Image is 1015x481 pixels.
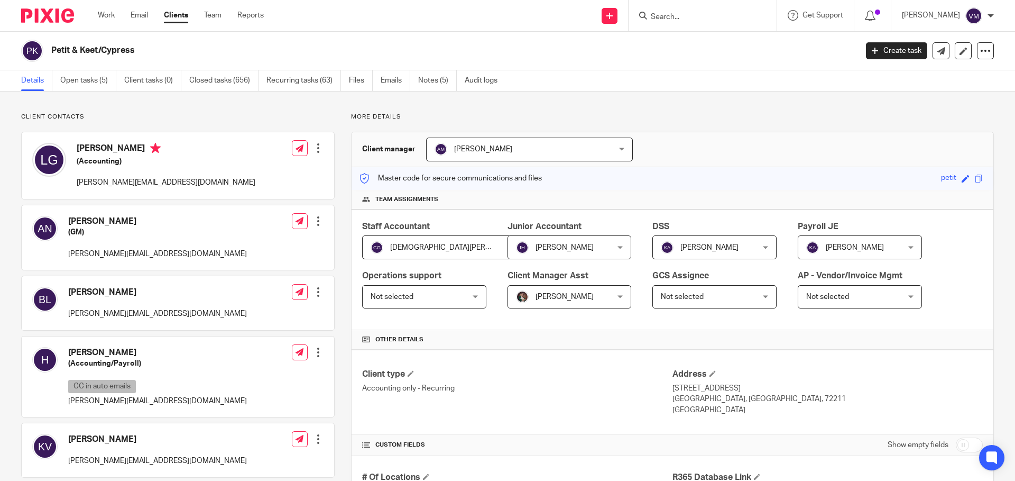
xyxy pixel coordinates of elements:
p: [PERSON_NAME] [902,10,960,21]
p: [PERSON_NAME][EMAIL_ADDRESS][DOMAIN_NAME] [68,456,247,466]
p: [PERSON_NAME][EMAIL_ADDRESS][DOMAIN_NAME] [68,249,247,259]
a: Reports [237,10,264,21]
span: [PERSON_NAME] [826,244,884,251]
span: DSS [652,222,669,231]
h5: (GM) [68,227,247,238]
h4: [PERSON_NAME] [68,287,247,298]
h2: Petit & Keet/Cypress [51,45,690,56]
img: svg%3E [806,241,819,254]
p: [PERSON_NAME][EMAIL_ADDRESS][DOMAIN_NAME] [68,308,247,319]
img: svg%3E [516,241,529,254]
img: svg%3E [32,143,66,177]
span: Not selected [806,293,849,301]
h4: [PERSON_NAME] [68,347,247,358]
img: svg%3E [32,216,58,241]
span: [PERSON_NAME] [536,293,594,301]
span: Payroll JE [798,222,838,231]
p: More details [351,113,994,121]
span: Client Manager Asst [508,271,588,280]
a: Files [349,70,373,91]
img: svg%3E [32,347,58,373]
a: Email [131,10,148,21]
span: Get Support [802,12,843,19]
span: Team assignments [375,195,438,204]
h4: [PERSON_NAME] [68,434,247,445]
img: svg%3E [371,241,383,254]
h3: Client manager [362,144,416,155]
h4: [PERSON_NAME] [68,216,247,227]
a: Notes (5) [418,70,457,91]
span: GCS Assignee [652,271,709,280]
input: Search [650,13,745,22]
span: [PERSON_NAME] [454,146,512,153]
a: Client tasks (0) [124,70,181,91]
div: petit [941,173,956,185]
a: Audit logs [465,70,505,91]
a: Open tasks (5) [60,70,116,91]
img: svg%3E [965,7,982,24]
img: svg%3E [32,287,58,312]
img: svg%3E [32,434,58,459]
span: Staff Accountant [362,222,430,231]
p: CC in auto emails [68,380,136,393]
img: svg%3E [435,143,447,156]
p: [GEOGRAPHIC_DATA] [672,405,983,415]
img: Profile%20picture%20JUS.JPG [516,291,529,303]
span: [PERSON_NAME] [680,244,739,251]
h5: (Accounting) [77,156,255,167]
a: Recurring tasks (63) [266,70,341,91]
span: [PERSON_NAME] [536,244,594,251]
img: svg%3E [661,241,673,254]
a: Team [204,10,222,21]
p: [PERSON_NAME][EMAIL_ADDRESS][DOMAIN_NAME] [77,177,255,188]
span: Junior Accountant [508,222,582,231]
span: Not selected [661,293,704,301]
span: AP - Vendor/Invoice Mgmt [798,271,902,280]
a: Details [21,70,52,91]
h4: CUSTOM FIELDS [362,441,672,449]
p: [PERSON_NAME][EMAIL_ADDRESS][DOMAIN_NAME] [68,396,247,406]
span: Other details [375,335,423,344]
h5: (Accounting/Payroll) [68,358,247,369]
a: Clients [164,10,188,21]
p: Master code for secure communications and files [359,173,542,184]
span: [DEMOGRAPHIC_DATA][PERSON_NAME] [390,244,528,251]
span: Operations support [362,271,441,280]
p: [STREET_ADDRESS] [672,383,983,394]
p: Accounting only - Recurring [362,383,672,394]
h4: Client type [362,369,672,380]
h4: Address [672,369,983,380]
p: [GEOGRAPHIC_DATA], [GEOGRAPHIC_DATA], 72211 [672,394,983,404]
p: Client contacts [21,113,335,121]
span: Not selected [371,293,413,301]
i: Primary [150,143,161,153]
label: Show empty fields [888,440,948,450]
img: svg%3E [21,40,43,62]
a: Emails [381,70,410,91]
a: Create task [866,42,927,59]
h4: [PERSON_NAME] [77,143,255,156]
a: Work [98,10,115,21]
img: Pixie [21,8,74,23]
a: Closed tasks (656) [189,70,259,91]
